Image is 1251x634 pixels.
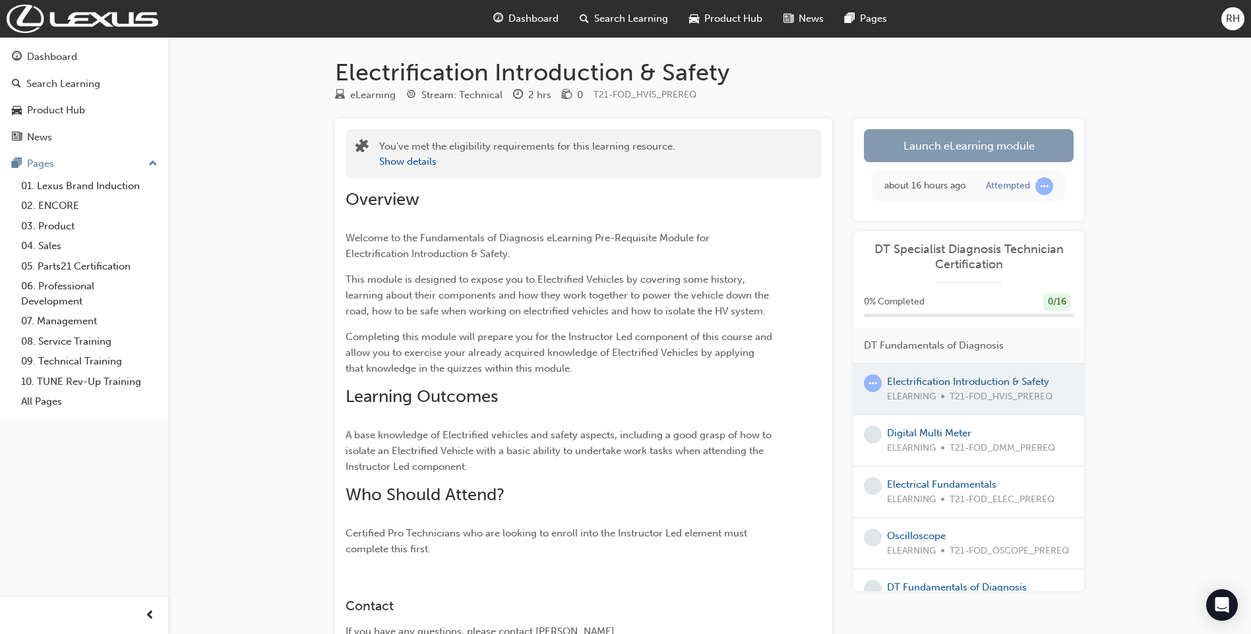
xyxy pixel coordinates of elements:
span: A base knowledge of Electrified vehicles and safety aspects, including a good grasp of how to iso... [346,429,774,473]
div: Dashboard [27,49,77,65]
div: Type [335,87,396,103]
a: pages-iconPages [834,5,898,32]
span: T21-FOD_ELEC_PREREQ [950,492,1054,507]
span: News [799,11,824,26]
div: Price [562,87,583,103]
a: Digital Multi Meter [887,427,971,439]
a: guage-iconDashboard [483,5,569,32]
div: Pages [27,156,54,171]
button: DashboardSearch LearningProduct HubNews [5,42,163,152]
a: Product Hub [5,98,163,123]
span: pages-icon [12,158,22,170]
span: guage-icon [12,51,22,63]
span: puzzle-icon [355,140,369,156]
a: All Pages [16,391,163,412]
div: Duration [513,87,551,103]
span: DT Fundamentals of Diagnosis [864,338,1004,353]
div: eLearning [350,88,396,103]
button: Pages [5,152,163,176]
span: target-icon [406,90,416,101]
span: learningRecordVerb_ATTEMPT-icon [1035,177,1053,195]
a: Launch eLearning module [864,129,1074,162]
a: 02. ENCORE [16,196,163,216]
a: DT Fundamentals of Diagnosis [887,581,1027,593]
a: news-iconNews [773,5,834,32]
span: pages-icon [845,11,855,27]
a: 07. Management [16,311,163,331]
div: You've met the eligibility requirements for this learning resource. [379,139,675,169]
a: 08. Service Training [16,331,163,352]
a: DT Specialist Diagnosis Technician Certification [864,242,1074,272]
button: RH [1221,7,1244,30]
span: learningRecordVerb_NONE-icon [864,580,882,598]
a: 03. Product [16,216,163,237]
span: Who Should Attend? [346,484,504,505]
div: 0 [577,88,583,103]
a: 10. TUNE Rev-Up Training [16,372,163,392]
a: 04. Sales [16,236,163,256]
h1: Electrification Introduction & Safety [335,58,1084,87]
span: up-icon [148,156,158,173]
span: T21-FOD_DMM_PREREQ [950,441,1055,456]
a: 09. Technical Training [16,351,163,372]
span: learningRecordVerb_ATTEMPT-icon [864,374,882,392]
img: Trak [7,5,158,33]
a: car-iconProduct Hub [679,5,773,32]
div: 2 hrs [528,88,551,103]
span: search-icon [12,78,21,90]
span: Welcome to the Fundamentals of Diagnosis eLearning Pre-Requisite Module for Electrification Intro... [346,232,712,260]
span: car-icon [12,105,22,117]
div: 0 / 16 [1043,293,1071,311]
span: news-icon [12,132,22,144]
span: Learning Outcomes [346,386,498,407]
span: This module is designed to expose you to Electrified Vehicles by covering some history, learning ... [346,274,772,317]
div: Open Intercom Messenger [1206,589,1238,621]
h3: Contact [346,598,774,614]
span: ELEARNING [887,544,936,559]
a: Electrical Fundamentals [887,478,996,490]
button: Show details [379,154,437,169]
span: learningRecordVerb_NONE-icon [864,426,882,444]
span: Search Learning [594,11,668,26]
a: Oscilloscope [887,530,946,542]
div: Tue Sep 30 2025 16:13:21 GMT+1000 (Australian Eastern Standard Time) [884,179,966,194]
span: Product Hub [704,11,762,26]
div: Product Hub [27,103,85,118]
span: money-icon [562,90,572,101]
span: RH [1226,11,1240,26]
span: ELEARNING [887,492,936,507]
span: clock-icon [513,90,523,101]
span: Overview [346,189,419,210]
span: Pages [860,11,887,26]
a: 06. Professional Development [16,276,163,311]
a: 05. Parts21 Certification [16,256,163,277]
span: guage-icon [493,11,503,27]
span: prev-icon [145,608,155,624]
a: 01. Lexus Brand Induction [16,176,163,196]
span: Completing this module will prepare you for the Instructor Led component of this course and allow... [346,331,775,374]
span: learningResourceType_ELEARNING-icon [335,90,345,101]
span: learningRecordVerb_NONE-icon [864,529,882,546]
span: car-icon [689,11,699,27]
span: 0 % Completed [864,295,925,310]
a: News [5,125,163,150]
span: search-icon [580,11,589,27]
div: Stream [406,87,503,103]
span: Certified Pro Technicians who are looking to enroll into the Instructor Led element must complete... [346,527,750,555]
span: ELEARNING [887,441,936,456]
div: Attempted [986,180,1030,192]
div: News [27,130,52,145]
a: Search Learning [5,72,163,96]
span: news-icon [783,11,793,27]
span: T21-FOD_OSCOPE_PREREQ [950,544,1069,559]
span: learningRecordVerb_NONE-icon [864,477,882,495]
span: Dashboard [508,11,559,26]
a: search-iconSearch Learning [569,5,679,32]
a: Dashboard [5,45,163,69]
span: Learning resource code [594,89,696,100]
div: Stream: Technical [421,88,503,103]
div: Search Learning [26,76,100,92]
